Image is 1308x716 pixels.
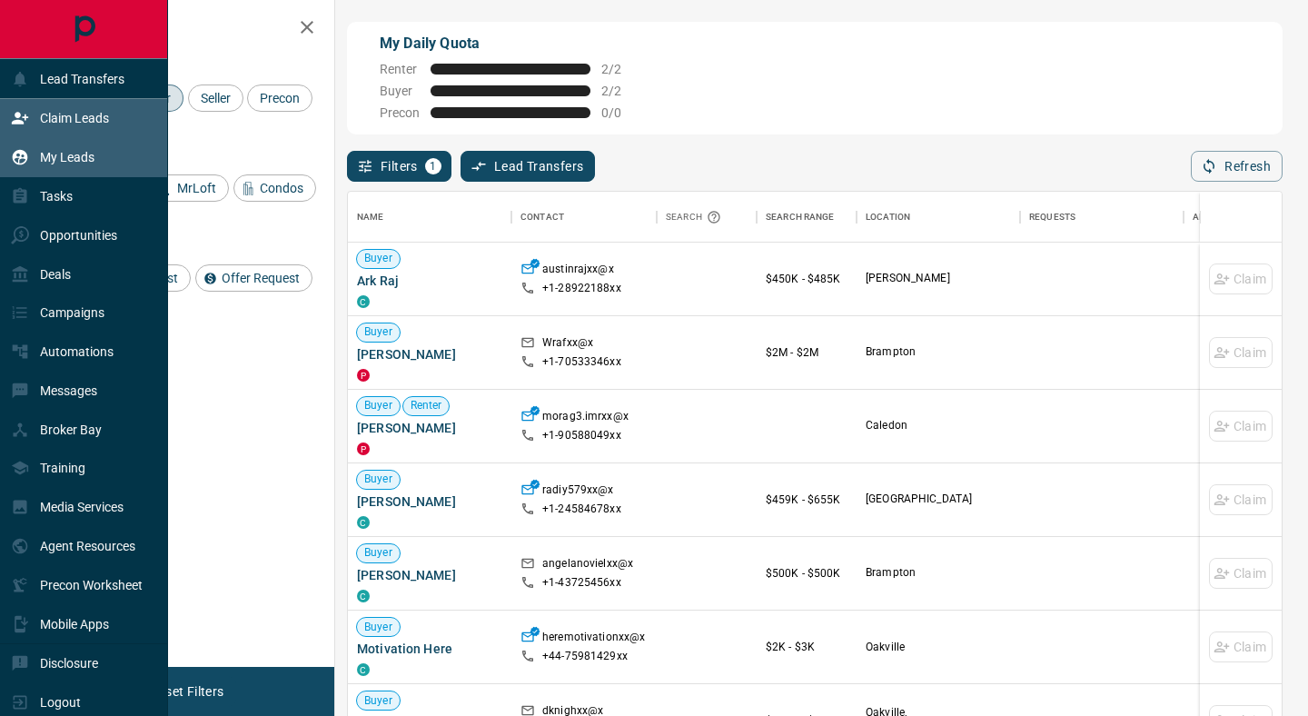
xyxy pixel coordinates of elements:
[542,409,629,428] p: morag3.imrxx@x
[766,639,847,655] p: $2K - $3K
[247,85,312,112] div: Precon
[427,160,440,173] span: 1
[866,271,1011,286] p: [PERSON_NAME]
[188,85,243,112] div: Seller
[380,84,420,98] span: Buyer
[380,33,641,55] p: My Daily Quota
[357,472,400,487] span: Buyer
[601,84,641,98] span: 2 / 2
[347,151,451,182] button: Filters1
[357,640,502,658] span: Motivation Here
[542,575,621,591] p: +1- 43725456xx
[357,566,502,584] span: [PERSON_NAME]
[357,369,370,382] div: property.ca
[766,271,847,287] p: $450K - $485K
[866,640,1011,655] p: Oakville
[511,192,657,243] div: Contact
[357,251,400,266] span: Buyer
[357,516,370,529] div: condos.ca
[253,91,306,105] span: Precon
[357,419,502,437] span: [PERSON_NAME]
[461,151,596,182] button: Lead Transfers
[357,192,384,243] div: Name
[253,181,310,195] span: Condos
[380,62,420,76] span: Renter
[380,105,420,120] span: Precon
[357,272,502,290] span: Ark Raj
[357,492,502,511] span: [PERSON_NAME]
[766,565,847,582] p: $500K - $500K
[357,620,400,635] span: Buyer
[601,62,641,76] span: 2 / 2
[348,192,511,243] div: Name
[866,492,1011,507] p: [GEOGRAPHIC_DATA]
[542,630,645,649] p: heremotivationxx@x
[866,418,1011,433] p: Caledon
[542,335,593,354] p: Wrafxx@x
[542,649,628,664] p: +44- 75981429xx
[766,344,847,361] p: $2M - $2M
[866,192,910,243] div: Location
[357,324,400,340] span: Buyer
[357,663,370,676] div: condos.ca
[1029,192,1075,243] div: Requests
[357,398,400,413] span: Buyer
[58,18,316,40] h2: Filters
[151,174,229,202] div: MrLoft
[766,192,835,243] div: Search Range
[766,492,847,508] p: $459K - $655K
[866,565,1011,581] p: Brampton
[357,693,400,709] span: Buyer
[857,192,1020,243] div: Location
[138,676,235,707] button: Reset Filters
[666,192,726,243] div: Search
[520,192,564,243] div: Contact
[215,271,306,285] span: Offer Request
[357,295,370,308] div: condos.ca
[357,443,370,455] div: property.ca
[1020,192,1184,243] div: Requests
[195,264,312,292] div: Offer Request
[171,181,223,195] span: MrLoft
[542,502,621,517] p: +1- 24584678xx
[601,105,641,120] span: 0 / 0
[542,281,621,296] p: +1- 28922188xx
[542,428,621,443] p: +1- 90588049xx
[233,174,316,202] div: Condos
[357,545,400,561] span: Buyer
[542,556,633,575] p: angelanovielxx@x
[194,91,237,105] span: Seller
[542,354,621,370] p: +1- 70533346xx
[1191,151,1283,182] button: Refresh
[542,482,614,502] p: radiy579xx@x
[866,344,1011,360] p: Brampton
[757,192,857,243] div: Search Range
[357,345,502,363] span: [PERSON_NAME]
[357,590,370,602] div: condos.ca
[542,262,614,281] p: austinrajxx@x
[403,398,450,413] span: Renter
